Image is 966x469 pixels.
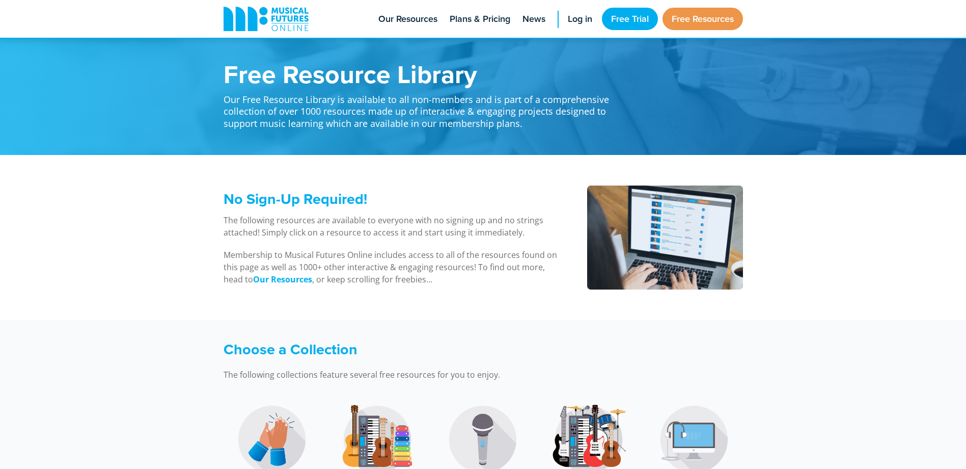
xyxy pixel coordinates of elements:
p: The following collections feature several free resources for you to enjoy. [224,369,621,381]
span: Log in [568,12,592,26]
span: News [522,12,545,26]
a: Free Resources [663,8,743,30]
a: Free Trial [602,8,658,30]
a: Our Resources [253,274,312,285]
p: Membership to Musical Futures Online includes access to all of the resources found on this page a... [224,249,561,285]
h3: Choose a Collection [224,341,621,358]
p: Our Free Resource Library is available to all non-members and is part of a comprehensive collecti... [224,87,621,129]
span: Our Resources [378,12,437,26]
h1: Free Resource Library [224,61,621,87]
span: Plans & Pricing [450,12,510,26]
p: The following resources are available to everyone with no signing up and no strings attached! Sim... [224,214,561,239]
span: No Sign-Up Required! [224,188,367,210]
